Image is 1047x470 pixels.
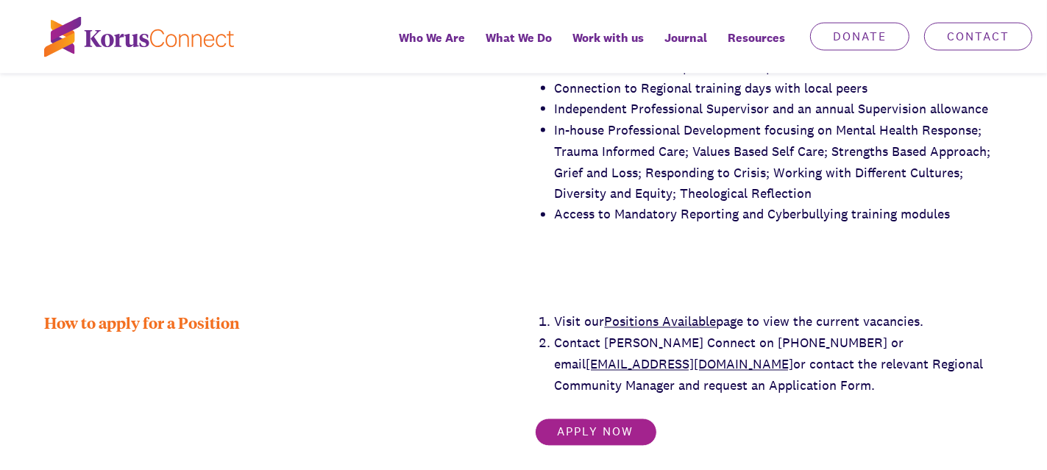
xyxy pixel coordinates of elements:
div: How to apply for a Position [44,312,513,446]
span: Who We Are [399,27,465,49]
li: Independent Professional Supervisor and an annual Supervision allowance [555,99,1004,120]
a: Work with us [562,21,654,74]
a: Donate [810,23,909,51]
img: korus-connect%2Fc5177985-88d5-491d-9cd7-4a1febad1357_logo.svg [44,17,234,57]
li: Connection to Regional training days with local peers [555,78,1004,99]
li: Visit our page to view the current vacancies. [555,312,1004,333]
a: Journal [654,21,717,74]
a: Who We Are [388,21,475,74]
span: What We Do [486,27,552,49]
span: Journal [664,27,707,49]
a: Apply now [535,419,657,446]
a: [EMAIL_ADDRESS][DOMAIN_NAME] [586,356,794,373]
li: Access to Mandatory Reporting and Cyberbullying training modules [555,204,1004,226]
a: Contact [924,23,1032,51]
li: In-house Professional Development focusing on Mental Health Response; Trauma Informed Care; Value... [555,120,1004,204]
a: Positions Available [605,313,717,330]
span: Work with us [572,27,644,49]
a: What We Do [475,21,562,74]
li: Contact [PERSON_NAME] Connect on [PHONE_NUMBER] or email or contact the relevant Regional Communi... [555,333,1004,396]
div: Resources [717,21,795,74]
